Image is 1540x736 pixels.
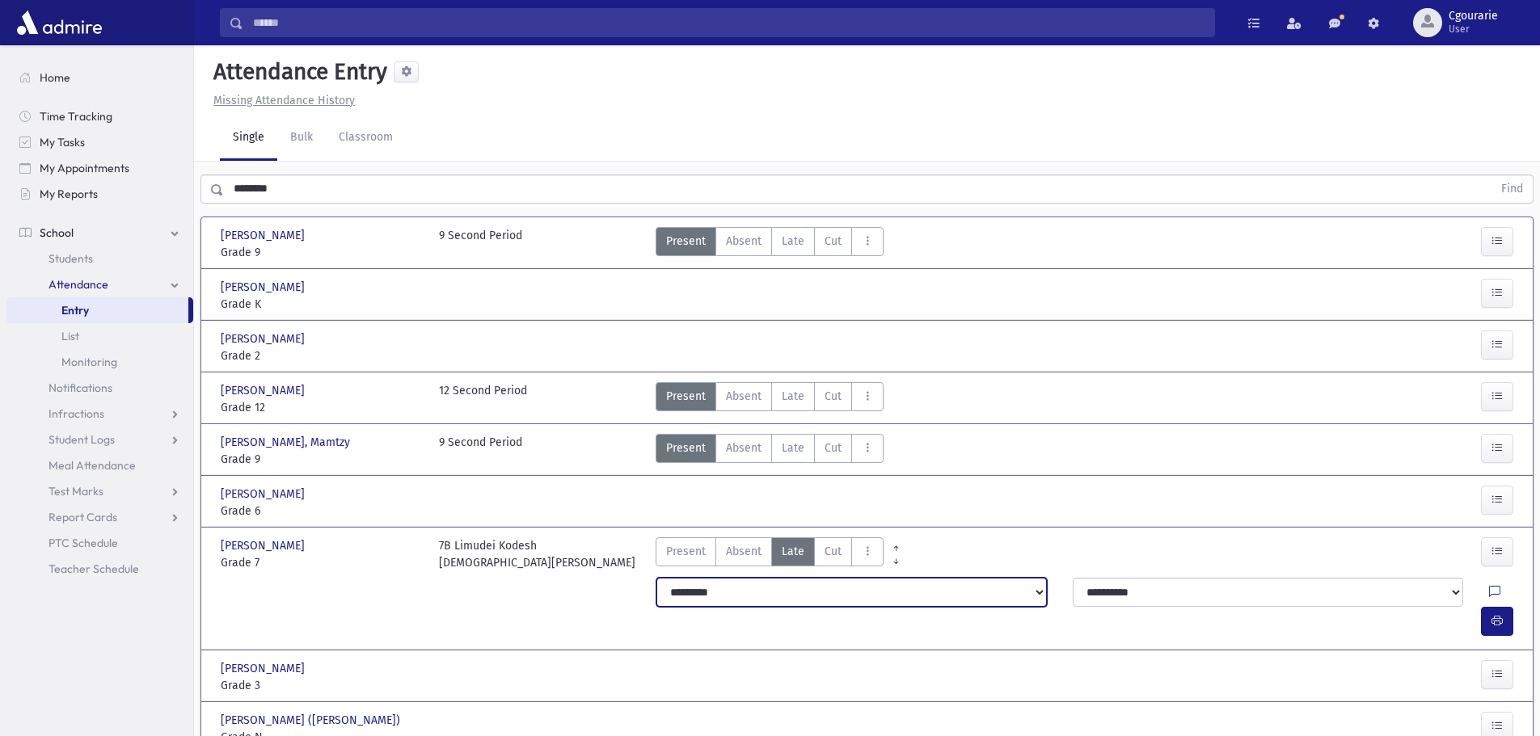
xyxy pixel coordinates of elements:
[6,155,193,181] a: My Appointments
[6,375,193,401] a: Notifications
[49,406,104,421] span: Infractions
[439,382,527,416] div: 12 Second Period
[825,543,842,560] span: Cut
[61,329,79,343] span: List
[49,536,118,550] span: PTC Schedule
[221,347,423,364] span: Grade 2
[666,388,706,405] span: Present
[213,94,355,107] u: Missing Attendance History
[6,478,193,504] a: Test Marks
[243,8,1214,37] input: Search
[825,388,842,405] span: Cut
[6,323,193,349] a: List
[49,484,103,498] span: Test Marks
[6,220,193,246] a: School
[221,537,308,554] span: [PERSON_NAME]
[666,543,706,560] span: Present
[221,434,353,451] span: [PERSON_NAME], Mamtzy
[221,382,308,399] span: [PERSON_NAME]
[6,504,193,530] a: Report Cards
[782,233,804,250] span: Late
[656,434,884,468] div: AttTypes
[221,399,423,416] span: Grade 12
[221,330,308,347] span: [PERSON_NAME]
[6,530,193,556] a: PTC Schedule
[221,554,423,571] span: Grade 7
[6,271,193,297] a: Attendance
[221,712,403,729] span: [PERSON_NAME] ([PERSON_NAME])
[6,246,193,271] a: Students
[726,439,762,456] span: Absent
[221,296,423,313] span: Grade K
[207,58,387,86] h5: Attendance Entry
[439,434,522,468] div: 9 Second Period
[221,227,308,244] span: [PERSON_NAME]
[221,279,308,296] span: [PERSON_NAME]
[326,116,406,161] a: Classroom
[221,451,423,468] span: Grade 9
[656,382,884,416] div: AttTypes
[726,388,762,405] span: Absent
[6,129,193,155] a: My Tasks
[6,181,193,207] a: My Reports
[40,109,112,124] span: Time Tracking
[221,677,423,694] span: Grade 3
[1449,23,1498,36] span: User
[61,303,89,318] span: Entry
[825,439,842,456] span: Cut
[221,660,308,677] span: [PERSON_NAME]
[207,94,355,107] a: Missing Attendance History
[782,388,804,405] span: Late
[782,439,804,456] span: Late
[1449,10,1498,23] span: Cgourarie
[40,187,98,201] span: My Reports
[40,135,85,149] span: My Tasks
[6,401,193,427] a: Infractions
[6,556,193,582] a: Teacher Schedule
[6,297,188,323] a: Entry
[277,116,326,161] a: Bulk
[49,561,139,576] span: Teacher Schedule
[221,503,423,519] span: Grade 6
[221,486,308,503] span: [PERSON_NAME]
[666,439,706,456] span: Present
[726,233,762,250] span: Absent
[6,65,193,90] a: Home
[49,510,117,524] span: Report Cards
[6,427,193,452] a: Student Logs
[439,537,635,571] div: 7B Limudei Kodesh [DEMOGRAPHIC_DATA][PERSON_NAME]
[6,103,193,129] a: Time Tracking
[220,116,277,161] a: Single
[6,452,193,478] a: Meal Attendance
[666,233,706,250] span: Present
[6,349,193,375] a: Monitoring
[40,70,70,85] span: Home
[1491,175,1533,203] button: Find
[13,6,106,39] img: AdmirePro
[439,227,522,261] div: 9 Second Period
[656,227,884,261] div: AttTypes
[49,432,115,447] span: Student Logs
[61,355,117,369] span: Monitoring
[40,161,129,175] span: My Appointments
[656,537,884,571] div: AttTypes
[782,543,804,560] span: Late
[49,277,108,292] span: Attendance
[221,244,423,261] span: Grade 9
[825,233,842,250] span: Cut
[726,543,762,560] span: Absent
[49,458,136,473] span: Meal Attendance
[40,225,74,240] span: School
[49,381,112,395] span: Notifications
[49,251,93,266] span: Students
